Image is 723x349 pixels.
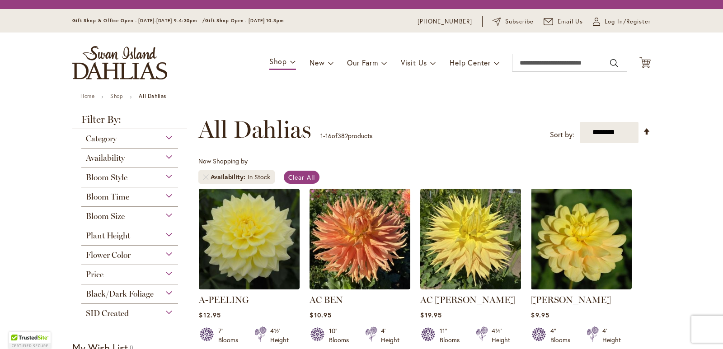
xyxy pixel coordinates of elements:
a: Home [80,93,94,99]
span: Bloom Time [86,192,129,202]
a: Subscribe [493,17,534,26]
div: 4" Blooms [550,326,576,344]
span: Email Us [558,17,583,26]
label: Sort by: [550,126,574,143]
strong: Filter By: [72,115,187,129]
a: Remove Availability In Stock [203,174,208,180]
div: TrustedSite Certified [9,332,51,349]
button: Search [610,56,618,70]
span: 382 [338,131,348,140]
img: AHOY MATEY [531,189,632,289]
span: Now Shopping by [198,157,248,165]
div: 4½' Height [270,326,289,344]
a: Log In/Register [593,17,651,26]
span: $9.95 [531,311,549,319]
span: Our Farm [347,58,378,67]
img: AC Jeri [420,189,521,289]
div: 4½' Height [492,326,510,344]
span: 16 [325,131,332,140]
a: Clear All [284,171,319,184]
a: AC BEN [310,294,343,305]
a: AHOY MATEY [531,283,632,291]
span: Black/Dark Foliage [86,289,154,299]
img: A-Peeling [199,189,300,289]
span: Clear All [288,173,315,181]
span: Help Center [450,58,491,67]
div: 4' Height [602,326,621,344]
a: [PHONE_NUMBER] [418,17,472,26]
span: $19.95 [420,311,441,319]
div: 4' Height [381,326,399,344]
div: 7" Blooms [218,326,244,344]
span: Visit Us [401,58,427,67]
p: - of products [320,129,372,143]
span: 1 [320,131,323,140]
span: Bloom Size [86,211,125,221]
a: Email Us [544,17,583,26]
div: 10" Blooms [329,326,354,344]
img: AC BEN [310,189,410,289]
a: [PERSON_NAME] [531,294,611,305]
span: Category [86,134,117,144]
a: AC BEN [310,283,410,291]
span: Price [86,270,103,279]
span: Gift Shop & Office Open - [DATE]-[DATE] 9-4:30pm / [72,18,205,23]
span: Availability [86,153,125,163]
span: Gift Shop Open - [DATE] 10-3pm [205,18,284,23]
span: $10.95 [310,311,331,319]
span: $12.95 [199,311,221,319]
a: AC Jeri [420,283,521,291]
div: In Stock [248,172,270,181]
span: Subscribe [505,17,534,26]
span: Shop [269,56,287,66]
a: A-Peeling [199,283,300,291]
span: Flower Color [86,250,131,260]
a: store logo [72,46,167,79]
span: SID Created [86,308,129,318]
a: Shop [110,93,123,99]
span: Log In/Register [605,17,651,26]
span: Availability [211,172,248,181]
span: All Dahlias [198,116,311,143]
strong: All Dahlias [139,93,166,99]
a: AC [PERSON_NAME] [420,294,515,305]
a: A-PEELING [199,294,249,305]
span: New [310,58,324,67]
span: Plant Height [86,231,130,241]
span: Bloom Style [86,172,127,182]
div: 11" Blooms [440,326,465,344]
